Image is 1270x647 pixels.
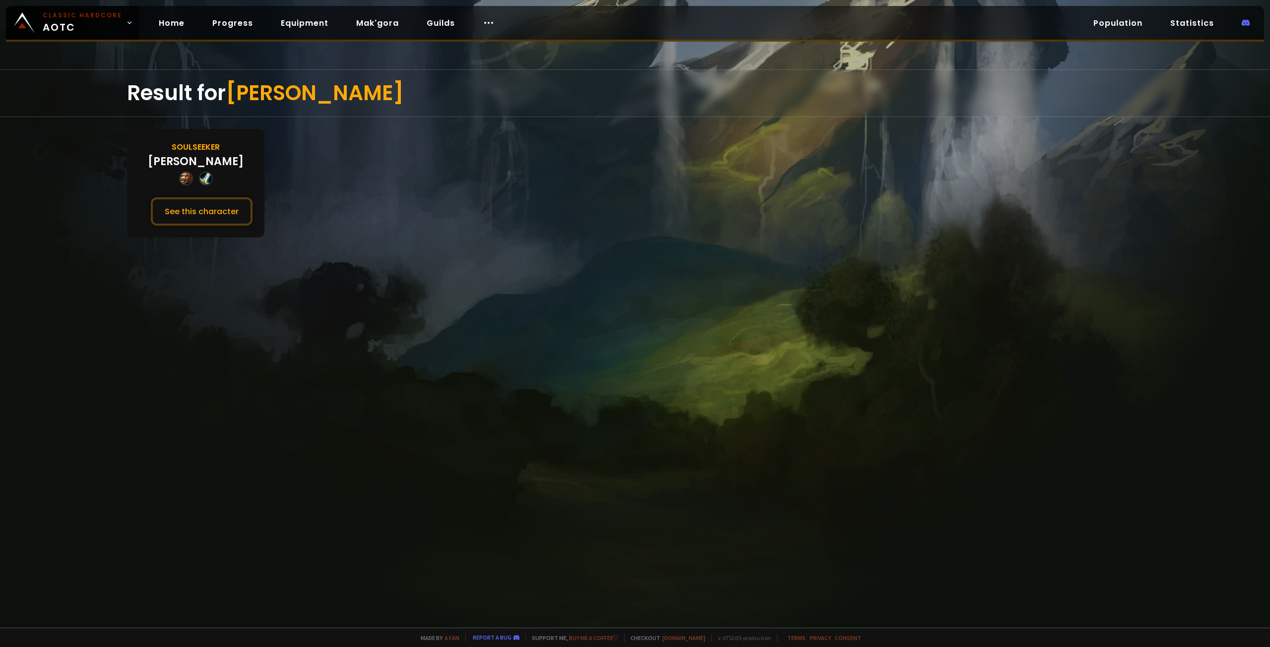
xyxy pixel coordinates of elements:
[151,197,253,226] button: See this character
[415,634,459,642] span: Made by
[148,153,244,170] div: [PERSON_NAME]
[711,634,771,642] span: v. d752d5 - production
[6,6,139,40] a: Classic HardcoreAOTC
[348,13,407,33] a: Mak'gora
[273,13,336,33] a: Equipment
[226,78,404,108] span: [PERSON_NAME]
[127,70,1143,117] div: Result for
[473,634,511,641] a: Report a bug
[810,634,831,642] a: Privacy
[662,634,705,642] a: [DOMAIN_NAME]
[525,634,618,642] span: Support me,
[172,141,220,153] div: Soulseeker
[787,634,806,642] a: Terms
[43,11,122,35] span: AOTC
[624,634,705,642] span: Checkout
[569,634,618,642] a: Buy me a coffee
[444,634,459,642] a: a fan
[419,13,463,33] a: Guilds
[204,13,261,33] a: Progress
[43,11,122,20] small: Classic Hardcore
[151,13,192,33] a: Home
[1162,13,1222,33] a: Statistics
[835,634,861,642] a: Consent
[1085,13,1150,33] a: Population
